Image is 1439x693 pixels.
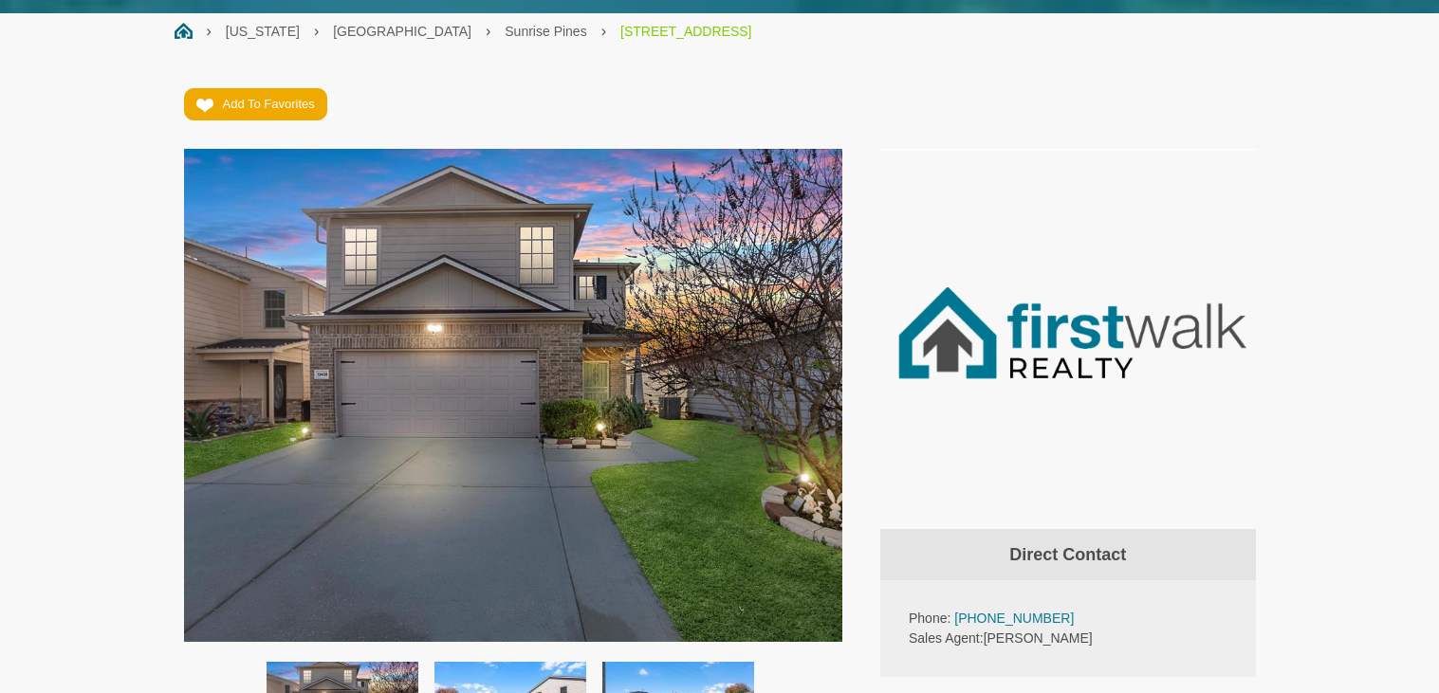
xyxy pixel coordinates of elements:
[223,97,315,111] span: Add To Favorites
[184,88,327,120] a: Add To Favorites
[620,24,751,39] a: [STREET_ADDRESS]
[880,529,1256,580] h4: Direct Contact
[909,611,950,626] span: Phone:
[226,24,300,39] a: [US_STATE]
[909,630,984,646] span: Sales Agent:
[880,149,1256,524] img: FirstWalk-Realty-whiteBG-1.png
[954,611,1074,626] a: [PHONE_NUMBER]
[333,24,471,39] a: [GEOGRAPHIC_DATA]
[909,629,1227,648] p: [PERSON_NAME]
[505,24,586,39] a: Sunrise Pines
